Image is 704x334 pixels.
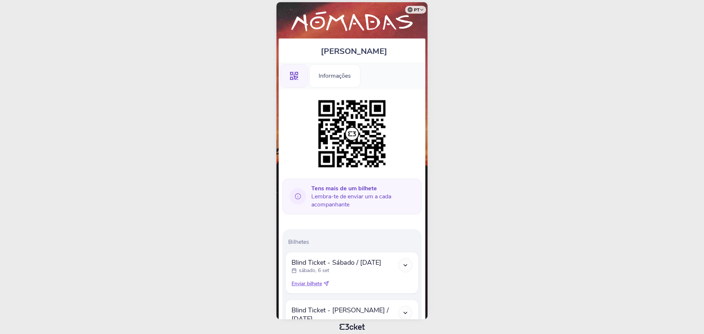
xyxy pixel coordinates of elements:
[291,280,322,287] span: Enviar bilhete
[288,238,419,246] p: Bilhetes
[311,184,416,209] span: Lembra-te de enviar um a cada acompanhante
[311,184,377,192] b: Tens mais de um bilhete
[309,71,360,79] a: Informações
[291,306,398,323] span: Blind Ticket - [PERSON_NAME] / [DATE]
[321,46,387,57] span: [PERSON_NAME]
[291,258,381,267] span: Blind Ticket - Sábado / [DATE]
[299,267,329,274] p: sábado, 6 set
[315,96,389,171] img: 5a137ae46f544f8496a3dbe9d2eece7b.png
[309,64,360,88] div: Informações
[282,10,422,35] img: Nómadas Festival (4th Edition)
